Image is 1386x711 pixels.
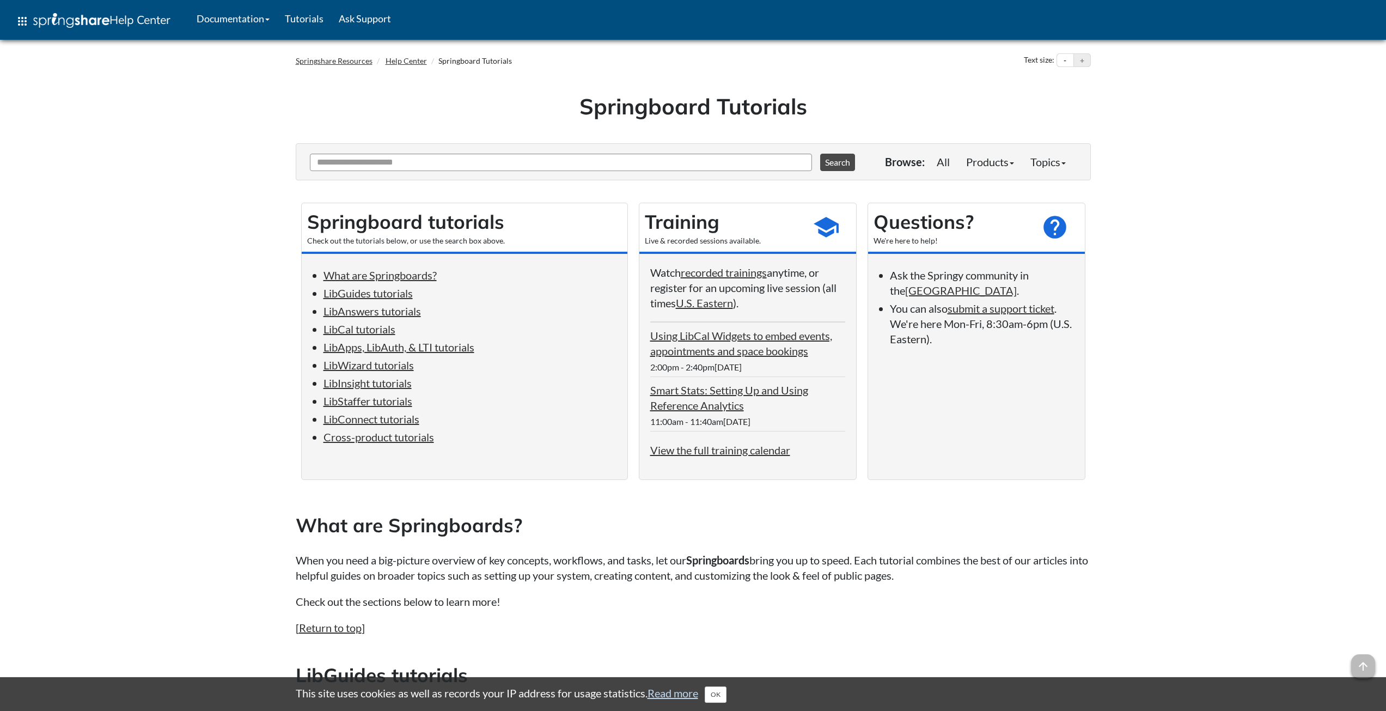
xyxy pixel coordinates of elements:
[1022,53,1057,68] div: Text size:
[323,341,474,354] a: LibApps, LibAuth, & LTI tutorials
[885,154,925,169] p: Browse:
[323,305,421,318] a: LibAnswers tutorials
[890,301,1074,347] li: You can also . We're here Mon-Fri, 8:30am-6pm (U.S. Eastern).
[1022,151,1074,173] a: Topics
[650,384,808,412] a: Smart Stats: Setting Up and Using Reference Analytics
[890,268,1074,298] li: Ask the Springy community in the .
[1057,54,1073,67] button: Decrease text size
[189,5,277,32] a: Documentation
[650,362,742,372] span: 2:00pm - 2:40pm[DATE]
[874,235,1030,246] div: We're here to help!
[323,287,413,300] a: LibGuides tutorials
[296,662,1091,689] h2: LibGuides tutorials
[681,266,767,279] a: recorded trainings
[296,56,373,65] a: Springshare Resources
[8,5,178,38] a: apps Help Center
[650,416,750,427] span: 11:00am - 11:40am[DATE]
[650,265,845,311] p: Watch anytime, or register for an upcoming live session (all times ).
[1351,654,1375,678] span: arrow_upward
[958,151,1022,173] a: Products
[650,329,832,357] a: Using LibCal Widgets to embed events, appointments and space bookings
[645,235,802,246] div: Live & recorded sessions available.
[307,235,622,246] div: Check out the tutorials below, or use the search box above.
[1074,54,1090,67] button: Increase text size
[676,296,733,309] a: U.S. Eastern
[323,430,434,443] a: Cross-product tutorials
[645,209,802,235] h2: Training
[929,151,958,173] a: All
[304,91,1083,121] h1: Springboard Tutorials
[323,358,414,372] a: LibWizard tutorials
[686,554,749,567] strong: Springboards
[650,443,790,457] a: View the full training calendar
[307,209,622,235] h2: Springboard tutorials
[1351,655,1375,669] a: arrow_upward
[948,302,1054,315] a: submit a support ticket
[813,214,840,241] span: school
[905,284,1017,297] a: [GEOGRAPHIC_DATA]
[820,154,855,171] button: Search
[386,56,427,65] a: Help Center
[296,594,1091,609] p: Check out the sections below to learn more!
[296,620,1091,635] p: [ ]
[323,269,437,282] a: What are Springboards?
[323,376,412,390] a: LibInsight tutorials
[874,209,1030,235] h2: Questions?
[1041,214,1068,241] span: help
[296,512,1091,539] h2: What are Springboards?
[299,621,362,634] a: Return to top
[323,323,395,336] a: LibCal tutorials
[331,5,399,32] a: Ask Support
[323,412,419,426] a: LibConnect tutorials
[296,552,1091,583] p: When you need a big-picture overview of key concepts, workflows, and tasks, let our bring you up ...
[285,685,1102,703] div: This site uses cookies as well as records your IP address for usage statistics.
[323,394,412,408] a: LibStaffer tutorials
[109,13,170,27] span: Help Center
[16,15,29,28] span: apps
[277,5,331,32] a: Tutorials
[429,56,512,66] li: Springboard Tutorials
[33,13,109,28] img: Springshare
